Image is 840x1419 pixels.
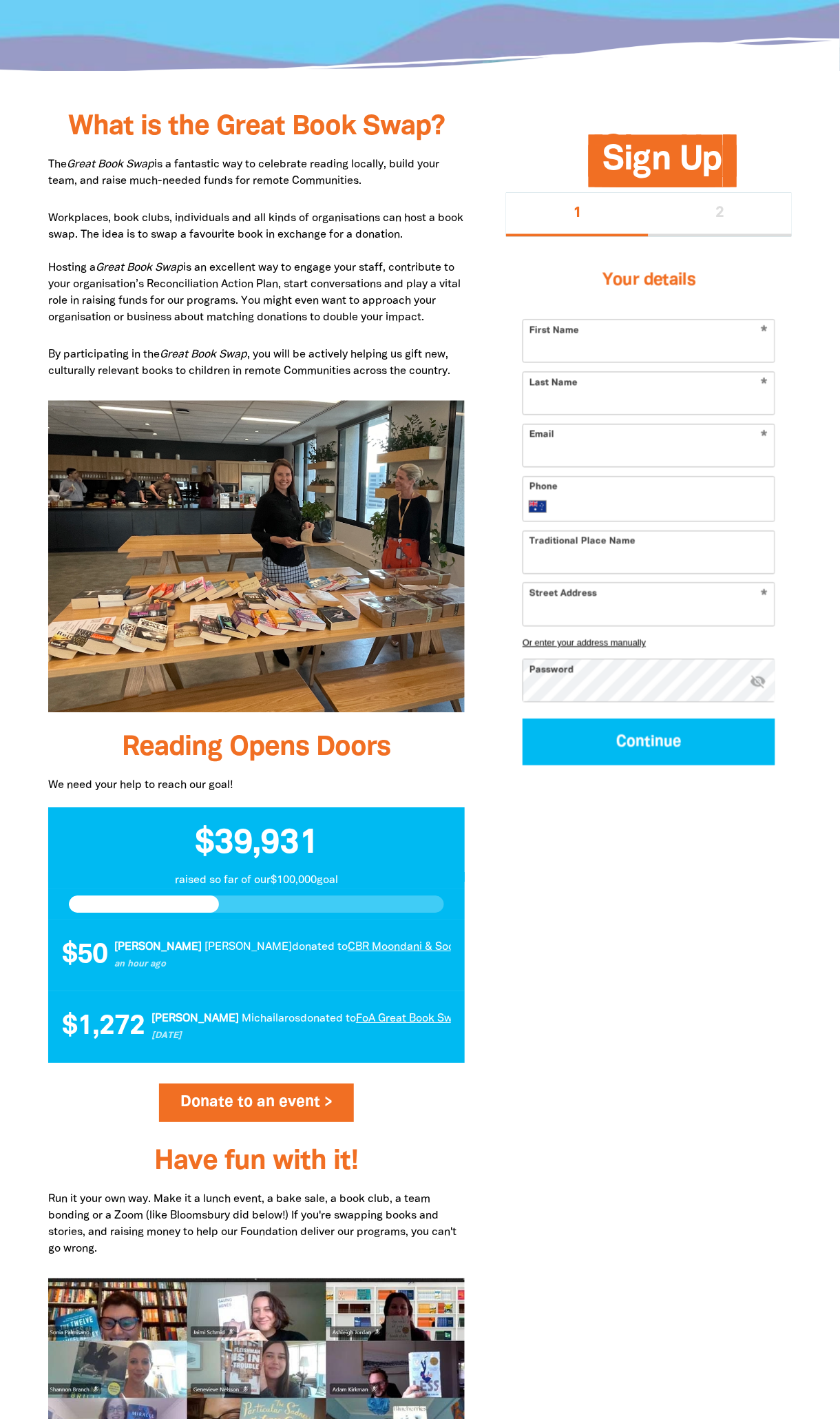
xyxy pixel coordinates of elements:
[523,638,775,648] button: Or enter your address manually
[750,674,766,693] button: visibility_off
[48,873,465,889] p: raised so far of our $100,000 goal
[160,351,247,360] em: Great Book Swap
[753,333,770,350] keeper-lock: Open Keeper Popup
[159,1084,354,1123] a: Donate to an event >
[523,253,775,309] h3: Your details
[48,1192,465,1258] p: Run it your own way. Make it a lunch event, a bake sale, a book club, a team bonding or a Zoom (l...
[154,1150,358,1175] span: Have fun with it!
[62,1006,451,1050] div: Donation stream
[331,1015,441,1024] a: FoA Great Book Swap
[750,674,766,691] i: Hide password
[127,1015,214,1024] em: [PERSON_NAME]
[195,829,317,860] span: $39,931
[321,943,558,953] a: CBR Moondani & Social Club Great Book Swap!
[127,1030,441,1044] p: [DATE]
[35,942,81,970] span: $50
[506,193,649,237] button: Stage 1
[37,1014,120,1042] span: $1,272
[87,943,175,953] em: [PERSON_NAME]
[68,115,445,141] span: What is the Great Book Swap?
[48,778,465,794] p: We need your help to reach our goal!
[48,157,465,190] p: The is a fantastic way to celebrate reading locally, build your team, and raise much-needed funds...
[178,943,265,953] em: [PERSON_NAME]
[275,1015,331,1024] span: donated to
[122,736,390,761] span: Reading Opens Doors
[48,347,465,380] p: By participating in the , you will be actively helping us gift new, culturally relevant books to ...
[265,943,321,953] span: donated to
[217,1015,275,1024] em: Michailaros
[96,264,183,273] em: Great Book Swap
[87,959,558,973] p: an hour ago
[48,211,465,327] p: Workplaces, book clubs, individuals and all kinds of organisations can host a book swap. The idea...
[62,934,451,978] div: Donation stream
[523,719,775,765] button: Continue
[602,145,722,187] span: Sign Up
